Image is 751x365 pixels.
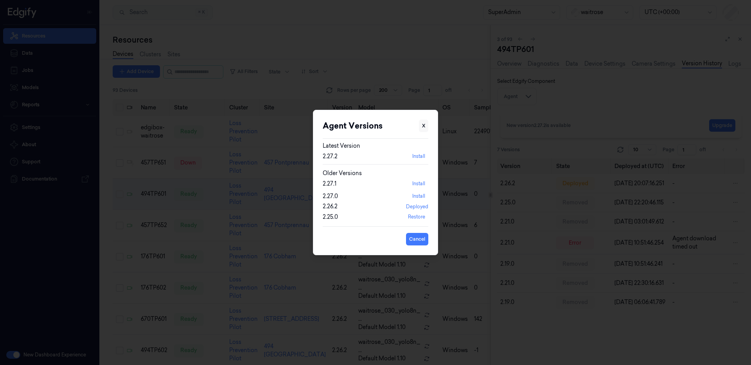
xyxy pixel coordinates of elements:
button: Cancel [406,233,428,245]
button: Restore [405,211,428,223]
button: X [419,120,428,132]
div: 2.27.2 [323,152,338,161]
div: 2.27.0 [323,192,338,200]
button: Install [409,150,428,163]
div: 2.27.1 [323,180,336,188]
div: Older Versions [323,169,428,177]
div: Latest Version [323,142,428,150]
button: Install [409,177,428,190]
div: 2.25.0 [323,213,338,221]
div: Deployed [406,203,428,210]
span: Agent Versions [323,120,383,132]
button: Install [409,190,428,202]
div: 2.26.2 [323,202,338,211]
